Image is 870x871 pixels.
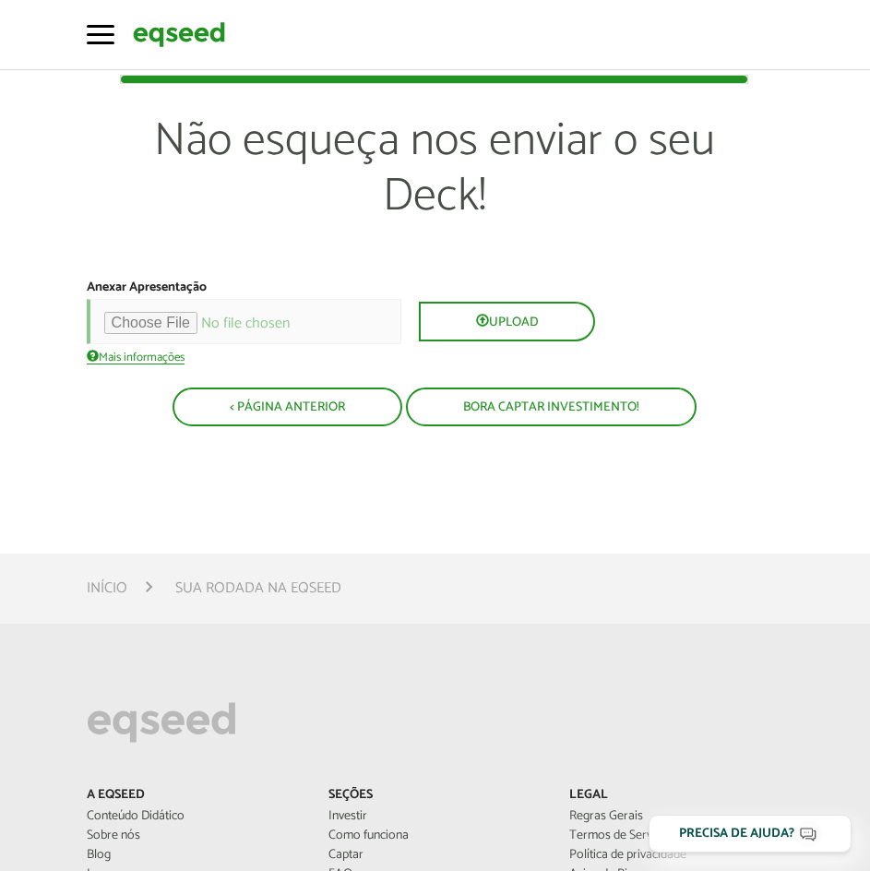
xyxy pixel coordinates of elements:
[175,576,341,601] li: Sua rodada na EqSeed
[87,349,185,364] a: Mais informações
[87,849,301,862] a: Blog
[569,849,783,862] a: Política de privacidade
[328,788,542,804] p: Seções
[569,810,783,823] a: Regras Gerais
[173,388,402,426] button: < Página Anterior
[87,281,207,294] label: Anexar Apresentação
[419,302,595,341] button: Upload
[87,829,301,842] a: Sobre nós
[133,19,225,50] img: EqSeed
[569,829,783,842] a: Termos de Serviço
[328,810,542,823] a: Investir
[87,810,301,823] a: Conteúdo Didático
[87,788,301,804] p: A EqSeed
[328,849,542,862] a: Captar
[406,388,697,426] button: Bora captar investimento!
[569,788,783,804] p: Legal
[328,829,542,842] a: Como funciona
[121,113,748,280] p: Não esqueça nos enviar o seu Deck!
[87,581,127,596] a: Início
[87,698,236,747] img: EqSeed Logo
